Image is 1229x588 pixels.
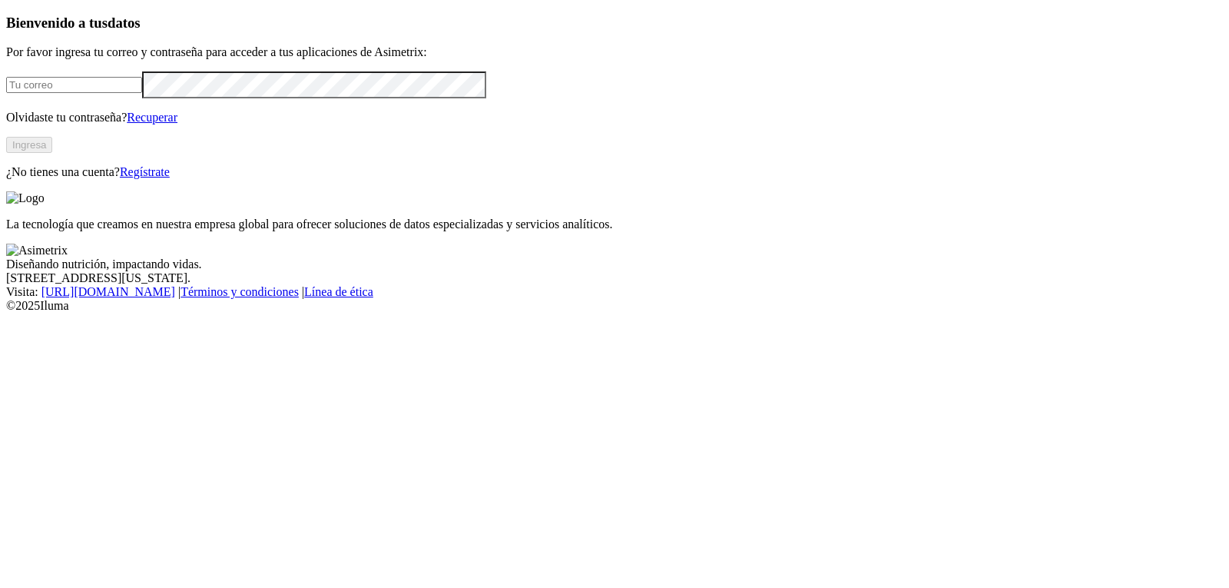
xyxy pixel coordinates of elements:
[41,285,175,298] a: [URL][DOMAIN_NAME]
[127,111,177,124] a: Recuperar
[6,218,1223,231] p: La tecnología que creamos en nuestra empresa global para ofrecer soluciones de datos especializad...
[6,137,52,153] button: Ingresa
[6,271,1223,285] div: [STREET_ADDRESS][US_STATE].
[6,285,1223,299] div: Visita : | |
[6,244,68,257] img: Asimetrix
[6,15,1223,32] h3: Bienvenido a tus
[6,77,142,93] input: Tu correo
[6,299,1223,313] div: © 2025 Iluma
[6,191,45,205] img: Logo
[6,45,1223,59] p: Por favor ingresa tu correo y contraseña para acceder a tus aplicaciones de Asimetrix:
[120,165,170,178] a: Regístrate
[181,285,299,298] a: Términos y condiciones
[6,111,1223,125] p: Olvidaste tu contraseña?
[304,285,373,298] a: Línea de ética
[108,15,141,31] span: datos
[6,165,1223,179] p: ¿No tienes una cuenta?
[6,257,1223,271] div: Diseñando nutrición, impactando vidas.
